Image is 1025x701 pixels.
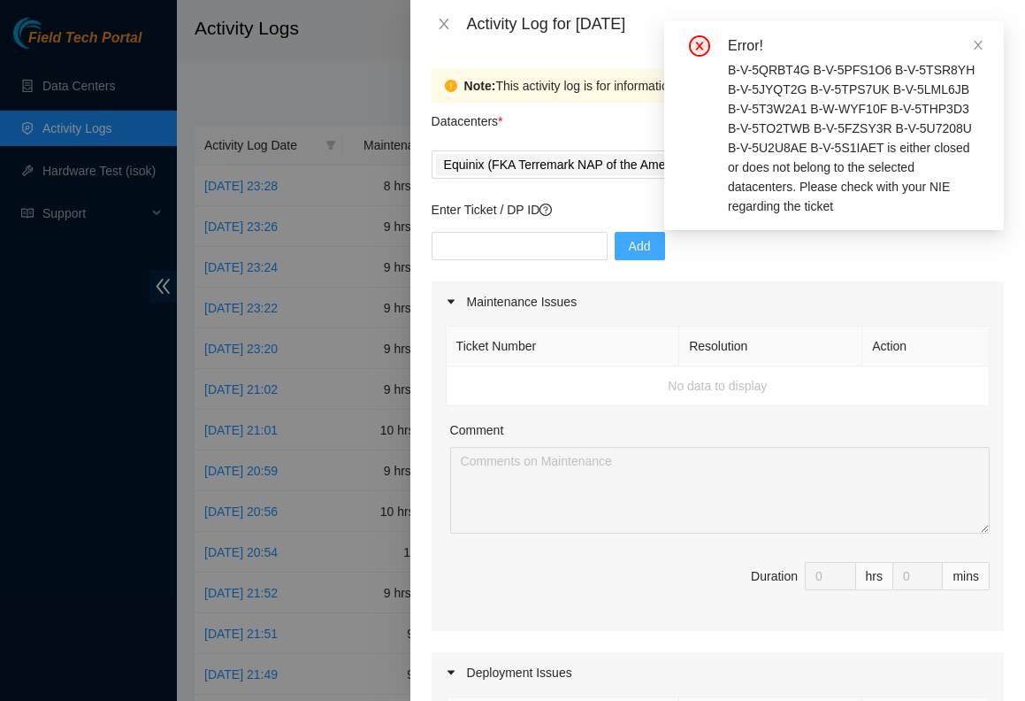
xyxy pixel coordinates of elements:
[464,76,496,96] strong: Note:
[450,420,504,440] label: Comment
[450,447,990,534] textarea: Comment
[629,236,651,256] span: Add
[862,327,990,366] th: Action
[432,200,1004,220] p: Enter Ticket / DP ID
[432,16,456,33] button: Close
[972,39,984,51] span: close
[856,562,893,590] div: hrs
[728,35,983,57] div: Error!
[467,14,1004,34] div: Activity Log for [DATE]
[539,204,552,216] span: question-circle
[728,60,983,216] div: B-V-5QRBT4G B-V-5PFS1O6 B-V-5TSR8YH B-V-5JYQT2G B-V-5TPS7UK B-V-5LML6JB B-V-5T3W2A1 B-W-WYF10F B-...
[447,366,990,406] td: No data to display
[689,35,710,57] span: close-circle
[615,232,665,260] button: Add
[437,17,451,31] span: close
[446,667,456,678] span: caret-right
[679,327,862,366] th: Resolution
[446,297,456,307] span: caret-right
[432,652,1004,693] div: Deployment Issues
[751,566,798,586] div: Duration
[445,80,457,92] span: exclamation-circle
[444,155,961,175] p: Equinix (FKA Terremark NAP of the Americas) )
[432,103,503,131] p: Datacenters
[447,327,680,366] th: Ticket Number
[432,281,1004,322] div: Maintenance Issues
[943,562,990,590] div: mins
